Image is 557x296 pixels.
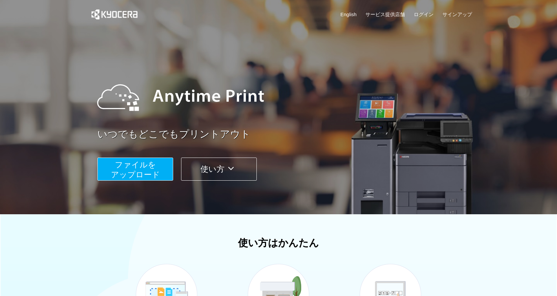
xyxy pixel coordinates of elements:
[97,158,173,181] button: ファイルを​​アップロード
[97,127,476,141] a: いつでもどこでもプリントアウト
[111,160,160,179] span: ファイルを ​​アップロード
[365,11,405,18] a: サービス提供店舗
[181,158,257,181] button: 使い方
[414,11,434,18] a: ログイン
[442,11,472,18] a: サインアップ
[340,11,357,18] a: English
